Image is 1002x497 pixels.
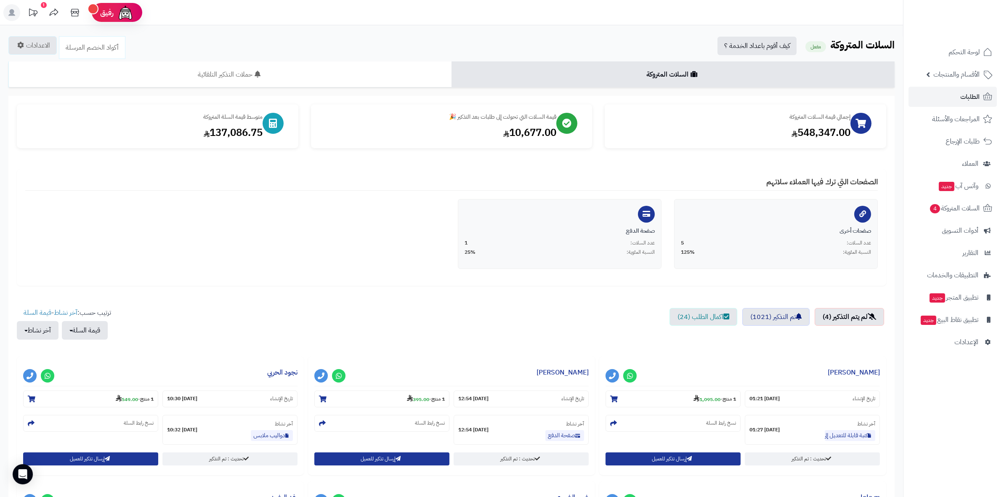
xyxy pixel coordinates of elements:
button: إرسال تذكير للعميل [314,452,449,465]
button: قيمة السلة [62,321,108,340]
strong: 395.00 [407,396,429,403]
strong: 1 منتج [140,396,154,403]
small: تاريخ الإنشاء [270,395,293,402]
strong: [DATE] 10:32 [167,426,197,433]
a: أكواد الخصم المرسلة [59,36,125,59]
a: تحديثات المنصة [22,4,43,23]
a: تحديث : تم التذكير [745,452,880,465]
h4: الصفحات التي ترك فيها العملاء سلاتهم [25,178,878,191]
a: السلات المتروكة [452,61,895,88]
small: تاريخ الإنشاء [853,395,875,402]
a: آخر نشاط [54,308,77,318]
section: نسخ رابط السلة [606,415,741,432]
button: إرسال تذكير للعميل [606,452,741,465]
div: 548,347.00 [613,125,851,140]
span: 4 [930,204,941,214]
small: تاريخ الإنشاء [561,395,584,402]
a: لوحة التحكم [909,42,997,62]
a: [PERSON_NAME] [537,367,589,377]
strong: [DATE] 01:21 [750,395,780,402]
span: المراجعات والأسئلة [932,113,980,125]
small: مفعل [805,41,826,52]
a: تطبيق المتجرجديد [909,287,997,308]
b: السلات المتروكة [830,37,895,53]
button: إرسال تذكير للعميل [23,452,158,465]
a: الإعدادات [909,332,997,352]
small: آخر نشاط [857,420,875,428]
span: جديد [921,316,936,325]
strong: [DATE] 12:54 [458,426,489,433]
strong: 549.00 [116,396,138,403]
span: الطلبات [960,91,980,103]
div: متوسط قيمة السلة المتروكة [25,113,263,121]
a: تم التذكير (1021) [742,308,810,326]
span: الأقسام والمنتجات [933,69,980,80]
a: السلات المتروكة4 [909,198,997,218]
a: نجود الحربي [267,367,298,377]
div: صفحة الدفع [465,227,655,235]
span: التقارير [962,247,978,259]
a: تحديث : تم التذكير [162,452,298,465]
small: آخر نشاط [275,420,293,428]
small: - [116,395,154,403]
span: تطبيق نقاط البيع [920,314,978,326]
a: اكمال الطلب (24) [670,308,737,326]
div: قيمة السلات التي تحولت إلى طلبات بعد التذكير 🎉 [319,113,557,121]
span: الإعدادات [954,336,978,348]
a: [PERSON_NAME] [828,367,880,377]
section: 1 منتج-549.00 [23,391,158,407]
a: التطبيقات والخدمات [909,265,997,285]
a: كنبة قابلة للتعديل إلى سرير مخمل رمادي غامق [825,430,875,441]
a: حملات التذكير التلقائية [8,61,452,88]
a: صفحة الدفع [545,430,584,441]
a: الطلبات [909,87,997,107]
span: 5 [681,239,684,247]
span: طلبات الإرجاع [946,136,980,147]
a: لم يتم التذكير (4) [815,308,884,326]
div: 137,086.75 [25,125,263,140]
div: 10,677.00 [319,125,557,140]
section: نسخ رابط السلة [314,415,449,432]
section: نسخ رابط السلة [23,415,158,432]
span: عدد السلات: [630,239,655,247]
a: المراجعات والأسئلة [909,109,997,129]
span: التطبيقات والخدمات [927,269,978,281]
span: السلات المتروكة [929,202,980,214]
a: تحديث : تم التذكير [454,452,589,465]
span: أدوات التسويق [942,225,978,237]
div: Open Intercom Messenger [13,464,33,484]
span: 125% [681,249,695,256]
a: الاعدادات [8,36,57,55]
span: رفيق [100,8,114,18]
div: 1 [41,2,47,8]
button: آخر نشاط [17,321,58,340]
div: إجمالي قيمة السلات المتروكة [613,113,851,121]
small: آخر نشاط [566,420,584,428]
span: جديد [930,293,945,303]
a: تطبيق نقاط البيعجديد [909,310,997,330]
a: قيمة السلة [24,308,51,318]
strong: [DATE] 10:30 [167,395,197,402]
a: طلبات الإرجاع [909,131,997,151]
strong: 1 منتج [431,396,445,403]
strong: [DATE] 12:54 [458,395,489,402]
div: صفحات أخرى [681,227,871,235]
strong: 1 منتج [723,396,736,403]
span: 1 [465,239,468,247]
span: جديد [939,182,954,191]
span: 25% [465,249,476,256]
a: دواليب ملابس [251,430,293,441]
a: العملاء [909,154,997,174]
small: نسخ رابط السلة [706,420,736,427]
strong: [DATE] 01:27 [750,426,780,433]
span: النسبة المئوية: [843,249,871,256]
strong: 1,095.00 [694,396,720,403]
section: 1 منتج-1,095.00 [606,391,741,407]
small: - [694,395,736,403]
small: نسخ رابط السلة [415,420,445,427]
small: نسخ رابط السلة [124,420,154,427]
span: لوحة التحكم [949,46,980,58]
span: تطبيق المتجر [929,292,978,303]
section: 1 منتج-395.00 [314,391,449,407]
a: كيف أقوم باعداد الخدمة ؟ [718,37,797,55]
